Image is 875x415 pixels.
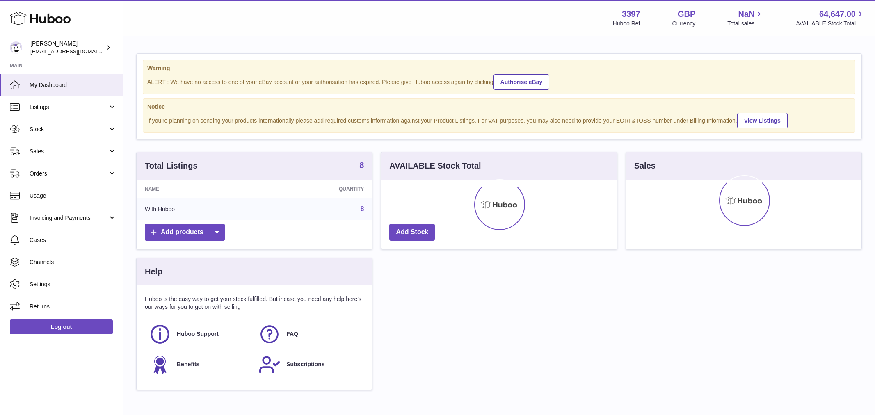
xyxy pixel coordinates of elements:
span: Invoicing and Payments [30,214,108,222]
span: Subscriptions [286,360,324,368]
a: View Listings [737,113,788,128]
span: Orders [30,170,108,178]
span: Returns [30,303,117,310]
a: Huboo Support [149,323,250,345]
span: NaN [738,9,754,20]
strong: Notice [147,103,851,111]
a: Log out [10,319,113,334]
span: Settings [30,280,117,288]
a: 8 [359,161,364,171]
strong: Warning [147,64,851,72]
a: Authorise eBay [493,74,550,90]
span: Usage [30,192,117,200]
span: AVAILABLE Stock Total [796,20,865,27]
h3: Help [145,266,162,277]
a: NaN Total sales [727,9,764,27]
div: Currency [672,20,696,27]
a: Add products [145,224,225,241]
div: If you're planning on sending your products internationally please add required customs informati... [147,112,851,128]
h3: Sales [634,160,656,171]
span: Huboo Support [177,330,219,338]
a: Subscriptions [258,353,360,376]
div: Huboo Ref [613,20,640,27]
span: Cases [30,236,117,244]
span: Channels [30,258,117,266]
a: Add Stock [389,224,435,241]
span: Listings [30,103,108,111]
a: 8 [360,205,364,212]
span: Benefits [177,360,199,368]
a: FAQ [258,323,360,345]
span: [EMAIL_ADDRESS][DOMAIN_NAME] [30,48,121,55]
span: Sales [30,148,108,155]
strong: GBP [678,9,695,20]
div: [PERSON_NAME] [30,40,104,55]
a: 64,647.00 AVAILABLE Stock Total [796,9,865,27]
th: Quantity [261,180,372,198]
span: FAQ [286,330,298,338]
h3: Total Listings [145,160,198,171]
p: Huboo is the easy way to get your stock fulfilled. But incase you need any help here's our ways f... [145,295,364,311]
a: Benefits [149,353,250,376]
h3: AVAILABLE Stock Total [389,160,481,171]
th: Name [137,180,261,198]
div: ALERT : We have no access to one of your eBay account or your authorisation has expired. Please g... [147,73,851,90]
span: 64,647.00 [819,9,856,20]
strong: 3397 [622,9,640,20]
strong: 8 [359,161,364,169]
img: sales@canchema.com [10,41,22,54]
span: Stock [30,125,108,133]
span: Total sales [727,20,764,27]
td: With Huboo [137,198,261,220]
span: My Dashboard [30,81,117,89]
